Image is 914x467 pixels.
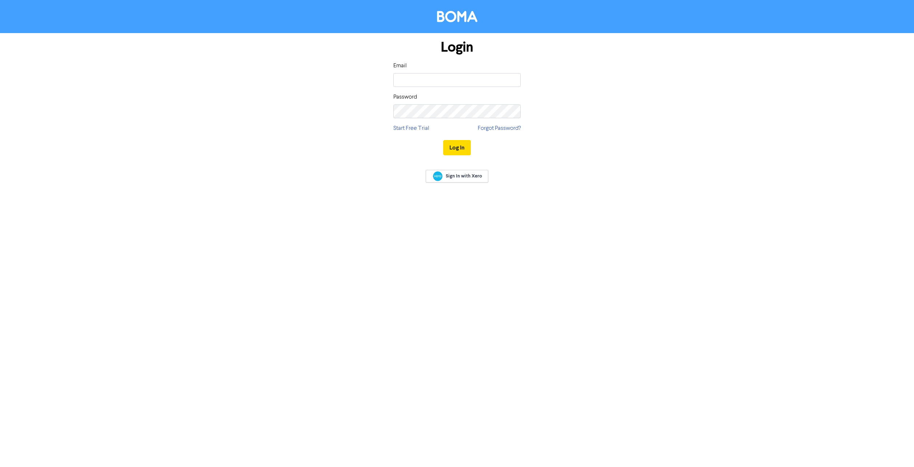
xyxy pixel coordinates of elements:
[393,39,521,56] h1: Login
[393,124,429,133] a: Start Free Trial
[478,124,521,133] a: Forgot Password?
[446,173,482,179] span: Sign In with Xero
[393,93,417,101] label: Password
[393,61,407,70] label: Email
[437,11,477,22] img: BOMA Logo
[433,171,442,181] img: Xero logo
[426,170,488,183] a: Sign In with Xero
[443,140,471,155] button: Log In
